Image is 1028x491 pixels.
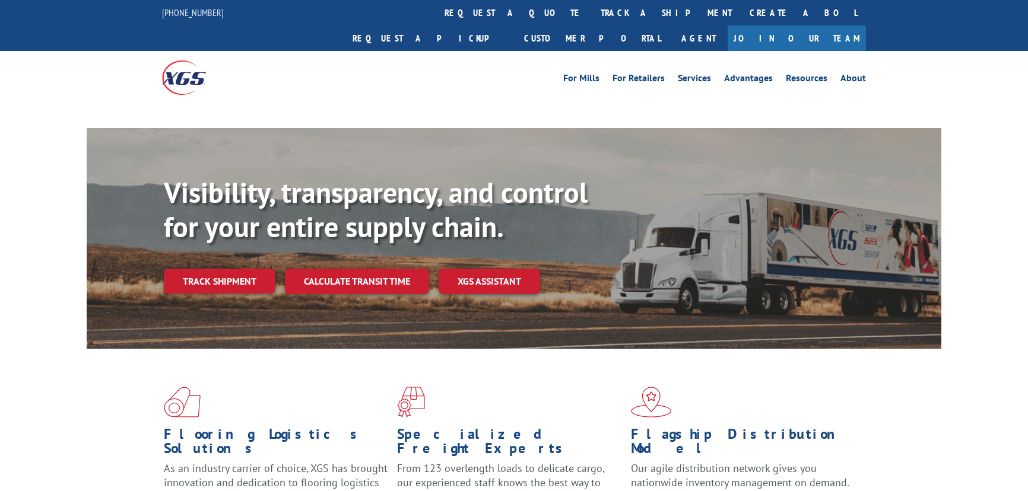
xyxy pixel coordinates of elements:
[724,74,773,87] a: Advantages
[631,427,855,461] h1: Flagship Distribution Model
[678,74,711,87] a: Services
[164,427,388,461] h1: Flooring Logistics Solutions
[164,387,201,417] img: xgs-icon-total-supply-chain-intelligence-red
[631,461,849,489] span: Our agile distribution network gives you nationwide inventory management on demand.
[840,74,866,87] a: About
[164,269,275,294] a: Track shipment
[397,387,425,417] img: xgs-icon-focused-on-flooring-red
[439,269,540,294] a: XGS ASSISTANT
[563,74,599,87] a: For Mills
[397,427,621,461] h1: Specialized Freight Experts
[670,25,728,51] a: Agent
[613,74,665,87] a: For Retailers
[164,174,588,245] b: Visibility, transparency, and control for your entire supply chain.
[728,25,866,51] a: Join Our Team
[285,269,429,294] a: Calculate transit time
[162,7,224,18] a: [PHONE_NUMBER]
[344,25,515,51] a: Request a pickup
[786,74,827,87] a: Resources
[515,25,670,51] a: Customer Portal
[631,387,672,417] img: xgs-icon-flagship-distribution-model-red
